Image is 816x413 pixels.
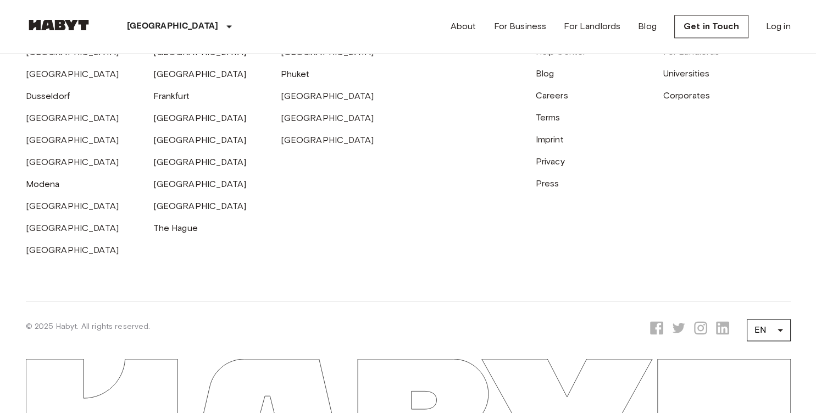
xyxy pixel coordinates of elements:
a: Imprint [536,134,564,145]
a: Log in [766,20,791,33]
a: [GEOGRAPHIC_DATA] [281,91,374,101]
a: Blog [536,68,554,79]
a: For Business [493,20,546,33]
a: For Landlords [564,20,620,33]
a: Opens a new tab to Habyt Facebook page [650,321,663,338]
a: Help Center [536,46,586,57]
a: For Landlords [663,46,720,57]
a: Terms [536,112,560,123]
a: [GEOGRAPHIC_DATA] [153,157,247,167]
a: [GEOGRAPHIC_DATA] [26,201,119,211]
a: Privacy [536,156,565,167]
span: © 2025 Habyt. All rights reserved. [26,321,151,331]
a: About [451,20,476,33]
a: Universities [663,68,710,79]
a: [GEOGRAPHIC_DATA] [153,179,247,189]
a: Corporates [663,90,710,101]
a: The Hague [153,223,198,233]
a: [GEOGRAPHIC_DATA] [26,69,119,79]
a: [GEOGRAPHIC_DATA] [26,157,119,167]
a: Get in Touch [674,15,748,38]
a: [GEOGRAPHIC_DATA] [26,135,119,145]
a: Modena [26,179,60,189]
a: Careers [536,90,568,101]
a: Blog [638,20,657,33]
a: Dusseldorf [26,91,70,101]
a: [GEOGRAPHIC_DATA] [153,201,247,211]
a: Press [536,178,559,189]
div: EN [747,315,791,345]
a: [GEOGRAPHIC_DATA] [26,47,119,57]
a: Frankfurt [153,91,190,101]
a: Opens a new tab to Habyt X page [672,321,685,338]
a: [GEOGRAPHIC_DATA] [26,223,119,233]
a: [GEOGRAPHIC_DATA] [281,113,374,123]
p: [GEOGRAPHIC_DATA] [127,20,219,33]
a: [GEOGRAPHIC_DATA] [153,47,247,57]
a: [GEOGRAPHIC_DATA] [153,135,247,145]
img: Habyt [26,19,92,30]
a: [GEOGRAPHIC_DATA] [26,113,119,123]
a: Opens a new tab to Habyt Instagram page [694,321,707,338]
a: [GEOGRAPHIC_DATA] [281,47,374,57]
a: Phuket [281,69,310,79]
a: [GEOGRAPHIC_DATA] [281,135,374,145]
a: Opens a new tab to Habyt LinkedIn page [716,321,729,338]
a: [GEOGRAPHIC_DATA] [153,69,247,79]
a: [GEOGRAPHIC_DATA] [26,245,119,255]
a: [GEOGRAPHIC_DATA] [153,113,247,123]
